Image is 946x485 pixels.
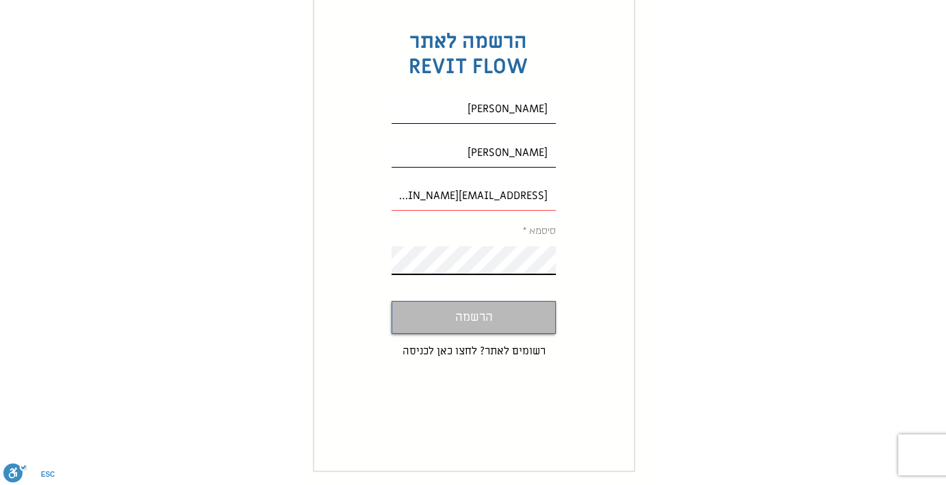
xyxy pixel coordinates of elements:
button: הרשמה [392,301,556,334]
input: שם פרטי [392,95,556,124]
label: סיסמא [392,226,556,237]
span: רשומים לאתר? לחצו כאן לכניסה [402,343,546,358]
input: כתובת מייל [392,182,556,211]
span: הרשמה לאתר REVIT FLOW [409,28,528,80]
span: הרשמה [455,308,493,328]
input: שם משפחה [392,139,556,168]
